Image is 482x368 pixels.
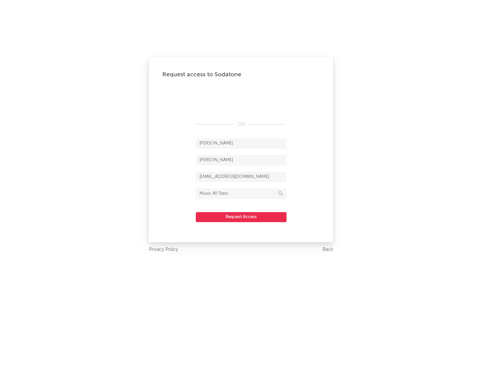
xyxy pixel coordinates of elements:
input: First Name [196,139,286,149]
div: OR [196,120,286,128]
a: Back [323,246,333,254]
input: Last Name [196,155,286,165]
button: Request Access [196,212,287,222]
input: Division [196,189,286,199]
input: Email [196,172,286,182]
div: Request access to Sodatone [162,71,320,79]
a: Privacy Policy [149,246,178,254]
